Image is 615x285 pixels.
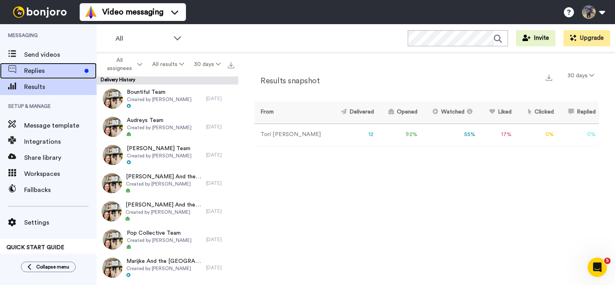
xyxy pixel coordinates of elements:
div: [DATE] [206,180,234,186]
a: Pop Collective TeamCreated by [PERSON_NAME][DATE] [97,225,238,254]
a: [PERSON_NAME] And the Team at [GEOGRAPHIC_DATA]Created by [PERSON_NAME][DATE] [97,197,238,225]
button: Invite [516,30,555,46]
button: Export a summary of each team member’s results that match this filter now. [543,71,555,83]
span: Marijke And the [GEOGRAPHIC_DATA] [126,257,202,265]
span: Workspaces [24,169,97,179]
span: Created by [PERSON_NAME] [127,124,192,131]
img: 5a9744de-0877-4460-846e-94f9920f3575-thumb.jpg [102,258,122,278]
button: Collapse menu [21,262,76,272]
iframe: Intercom live chat [588,258,607,277]
span: Pop Collective Team [127,229,192,237]
td: 55 % [421,124,479,146]
img: 5a9744de-0877-4460-846e-94f9920f3575-thumb.jpg [103,145,123,165]
img: 5a9744de-0877-4460-846e-94f9920f3575-thumb.jpg [103,229,123,250]
button: 30 days [189,57,225,72]
span: 5 [604,258,611,264]
th: Delivered [329,101,377,124]
span: Send videos [24,50,97,60]
th: Liked [479,101,515,124]
a: [PERSON_NAME] And the Keylime Activewear TeamCreated by [PERSON_NAME][DATE] [97,169,238,197]
div: Delivery History [97,76,238,85]
a: Marijke And the [GEOGRAPHIC_DATA]Created by [PERSON_NAME][DATE] [97,254,238,282]
td: 17 % [479,124,515,146]
th: Watched [421,101,479,124]
span: Created by [PERSON_NAME] [126,265,202,272]
span: [PERSON_NAME] Team [127,145,192,153]
td: 92 % [377,124,421,146]
td: 0 % [515,124,557,146]
td: 12 [329,124,377,146]
span: Collapse menu [36,264,69,270]
span: Share library [24,153,97,163]
th: Replied [557,101,599,124]
span: Created by [PERSON_NAME] [126,181,202,187]
th: Clicked [515,101,557,124]
div: [DATE] [206,152,234,158]
th: From [254,101,329,124]
div: [DATE] [206,264,234,271]
span: Replies [24,66,81,76]
div: [DATE] [206,236,234,243]
span: All [116,34,169,43]
span: Created by [PERSON_NAME] [127,96,192,103]
span: Created by [PERSON_NAME] [127,153,192,159]
span: Video messaging [102,6,163,18]
img: 5a9744de-0877-4460-846e-94f9920f3575-thumb.jpg [102,173,122,193]
span: Integrations [24,137,97,147]
span: Fallbacks [24,185,97,195]
a: [PERSON_NAME] TeamCreated by [PERSON_NAME][DATE] [97,141,238,169]
img: 5a9744de-0877-4460-846e-94f9920f3575-thumb.jpg [103,89,123,109]
a: Audreys TeamCreated by [PERSON_NAME][DATE] [97,113,238,141]
a: Bountiful TeamCreated by [PERSON_NAME][DATE] [97,85,238,113]
img: bj-logo-header-white.svg [10,6,70,18]
button: 30 days [563,68,599,83]
img: export.svg [546,74,552,81]
button: Upgrade [563,30,610,46]
span: QUICK START GUIDE [6,245,64,250]
img: export.svg [228,62,234,68]
img: vm-color.svg [85,6,97,19]
span: Audreys Team [127,116,192,124]
span: [PERSON_NAME] And the Keylime Activewear Team [126,173,202,181]
div: [DATE] [206,95,234,102]
span: Created by [PERSON_NAME] [127,237,192,244]
span: All assignees [103,56,136,72]
div: [DATE] [206,208,234,215]
span: [PERSON_NAME] And the Team at [GEOGRAPHIC_DATA] [126,201,202,209]
span: Message template [24,121,97,130]
th: Opened [377,101,421,124]
img: 5a9744de-0877-4460-846e-94f9920f3575-thumb.jpg [103,117,123,137]
div: [DATE] [206,124,234,130]
span: Results [24,82,97,92]
button: All assignees [98,53,147,76]
td: Tori [PERSON_NAME] [254,124,329,146]
span: Bountiful Team [127,88,192,96]
span: Settings [24,218,97,227]
img: 5a9744de-0877-4460-846e-94f9920f3575-thumb.jpg [101,201,122,221]
span: Created by [PERSON_NAME] [126,209,202,215]
h2: Results snapshot [254,76,320,85]
button: All results [147,57,189,72]
button: Export all results that match these filters now. [225,58,237,70]
td: 0 % [557,124,599,146]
